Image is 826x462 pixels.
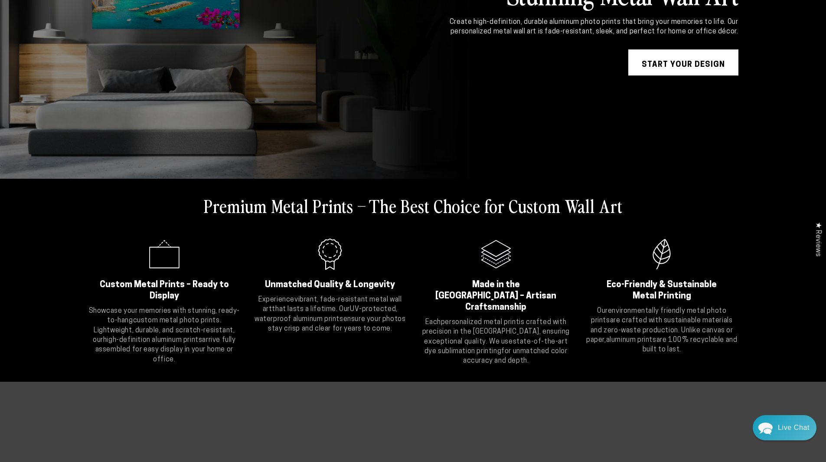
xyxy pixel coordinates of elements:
strong: UV-protected, waterproof aluminum prints [255,306,398,322]
div: Chat widget toggle [753,415,816,440]
p: Showcase your memories with stunning, ready-to-hang . Lightweight, durable, and scratch-resistant... [88,306,241,364]
p: Experience that lasts a lifetime. Our ensure your photos stay crisp and clear for years to come. [254,295,407,334]
strong: environmentally friendly metal photo prints [591,308,726,324]
a: START YOUR DESIGN [628,49,738,75]
h2: Custom Metal Prints – Ready to Display [99,279,230,302]
strong: aluminum prints [606,337,656,344]
h2: Eco-Friendly & Sustainable Metal Printing [596,279,728,302]
h2: Made in the [GEOGRAPHIC_DATA] – Artisan Craftsmanship [431,279,562,313]
p: Each is crafted with precision in the [GEOGRAPHIC_DATA], ensuring exceptional quality. We use for... [420,318,573,366]
strong: state-of-the-art dye sublimation printing [424,338,568,355]
div: Contact Us Directly [778,415,810,440]
strong: vibrant, fade-resistant metal wall art [263,296,402,313]
p: Our are crafted with sustainable materials and zero-waste production. Unlike canvas or paper, are... [585,306,738,355]
h2: Premium Metal Prints – The Best Choice for Custom Wall Art [204,194,623,217]
strong: custom metal photo prints [133,317,220,324]
h2: Unmatched Quality & Longevity [264,279,396,291]
div: Click to open Judge.me floating reviews tab [810,215,826,263]
strong: personalized metal print [441,319,519,326]
strong: high-definition aluminum prints [103,337,202,344]
div: Create high-definition, durable aluminum photo prints that bring your memories to life. Our perso... [424,17,738,37]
